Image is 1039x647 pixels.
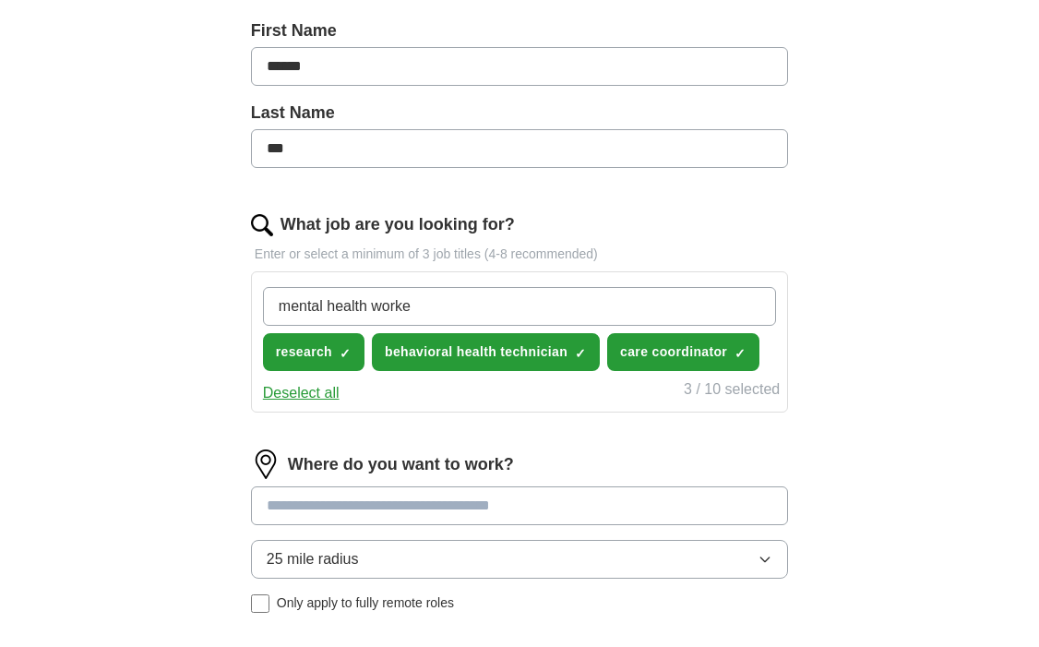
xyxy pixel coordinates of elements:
span: ✓ [734,346,746,361]
input: Only apply to fully remote roles [251,594,269,613]
img: search.png [251,214,273,236]
span: ✓ [340,346,351,361]
input: Type a job title and press enter [263,287,776,326]
label: What job are you looking for? [281,212,515,237]
span: research [276,342,332,362]
span: 25 mile radius [267,548,359,570]
img: location.png [251,449,281,479]
label: Where do you want to work? [288,452,514,477]
button: care coordinator✓ [607,333,759,371]
label: First Name [251,18,788,43]
button: research✓ [263,333,364,371]
div: 3 / 10 selected [684,378,780,404]
span: Only apply to fully remote roles [277,593,454,613]
button: Deselect all [263,382,340,404]
button: behavioral health technician✓ [372,333,600,371]
span: behavioral health technician [385,342,567,362]
span: ✓ [575,346,586,361]
p: Enter or select a minimum of 3 job titles (4-8 recommended) [251,245,788,264]
button: 25 mile radius [251,540,788,579]
span: care coordinator [620,342,727,362]
label: Last Name [251,101,788,126]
